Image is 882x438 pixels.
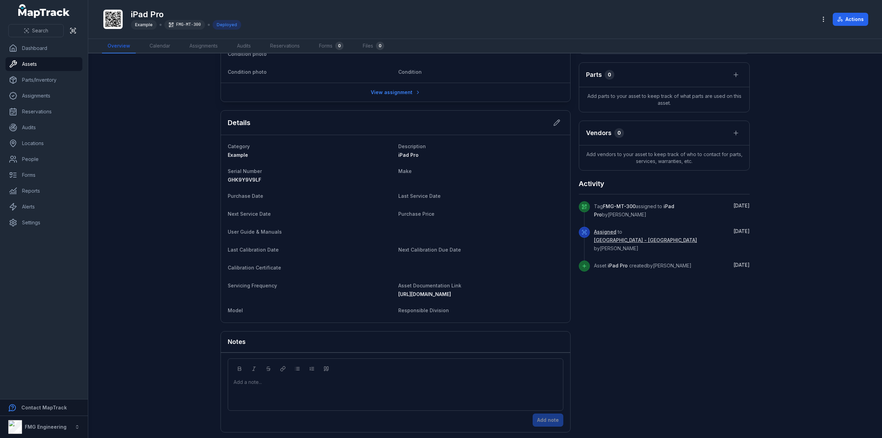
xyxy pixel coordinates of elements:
a: Forms [6,168,82,182]
a: Assigned [594,228,616,235]
span: Responsible Division [398,307,449,313]
a: Locations [6,136,82,150]
span: Add parts to your asset to keep track of what parts are used on this asset. [579,87,749,112]
a: Reservations [265,39,305,53]
h3: Parts [586,70,602,80]
span: Next Calibration Due Date [398,247,461,253]
a: Files0 [357,39,390,53]
div: 0 [605,70,614,80]
span: Search [32,27,48,34]
h3: Notes [228,337,246,347]
span: Add vendors to your asset to keep track of who to contact for parts, services, warranties, etc. [579,145,749,170]
span: Asset Documentation Link [398,283,461,288]
div: 0 [335,42,343,50]
a: Forms0 [314,39,349,53]
a: Overview [102,39,136,53]
span: Purchase Date [228,193,263,199]
div: FMG-MT-300 [164,20,205,30]
a: Reports [6,184,82,198]
a: Alerts [6,200,82,214]
a: Assets [6,57,82,71]
a: [GEOGRAPHIC_DATA] - [GEOGRAPHIC_DATA] [594,237,697,244]
strong: Contact MapTrack [21,405,67,410]
span: Condition [398,69,422,75]
span: FMG-MT-300 [603,203,636,209]
span: iPad Pro [398,152,419,158]
span: Servicing Frequency [228,283,277,288]
span: Condition photo [228,69,267,75]
a: Assignments [6,89,82,103]
span: [DATE] [734,262,750,268]
span: User Guide & Manuals [228,229,282,235]
span: [URL][DOMAIN_NAME] [398,291,451,297]
span: Next Service Date [228,211,271,217]
strong: FMG Engineering [25,424,66,430]
span: Example [135,22,153,27]
time: 9/30/2025, 11:27:13 AM [734,203,750,208]
h2: Activity [579,179,604,189]
span: Calibration Certificate [228,265,281,271]
span: Category [228,143,250,149]
span: Asset created by [PERSON_NAME] [594,263,691,268]
span: Condition photo [228,51,267,57]
div: Deployed [213,20,241,30]
a: Settings [6,216,82,230]
span: Example [228,152,248,158]
span: Last Calibration Date [228,247,279,253]
a: People [6,152,82,166]
a: Audits [232,39,256,53]
a: Assignments [184,39,223,53]
span: GHK9Y9V9LF [228,177,261,183]
span: [DATE] [734,228,750,234]
h3: Vendors [586,128,612,138]
a: Audits [6,121,82,134]
h2: Details [228,118,250,128]
span: [DATE] [734,203,750,208]
button: Actions [833,13,868,26]
h1: iPad Pro [131,9,241,20]
span: Model [228,307,243,313]
a: Dashboard [6,41,82,55]
a: MapTrack [18,4,70,18]
time: 9/30/2025, 11:23:18 AM [734,228,750,234]
a: Calendar [144,39,176,53]
span: Last Service Date [398,193,441,199]
a: Reservations [6,105,82,119]
span: Description [398,143,426,149]
div: 0 [614,128,624,138]
a: View assignment [366,86,425,99]
span: Make [398,168,412,174]
time: 9/30/2025, 11:21:53 AM [734,262,750,268]
span: Purchase Price [398,211,434,217]
span: to by [PERSON_NAME] [594,229,697,251]
span: Tag assigned to by [PERSON_NAME] [594,203,674,217]
button: Search [8,24,64,37]
div: 0 [376,42,384,50]
span: Serial Number [228,168,262,174]
span: iPad Pro [608,263,628,268]
a: Parts/Inventory [6,73,82,87]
